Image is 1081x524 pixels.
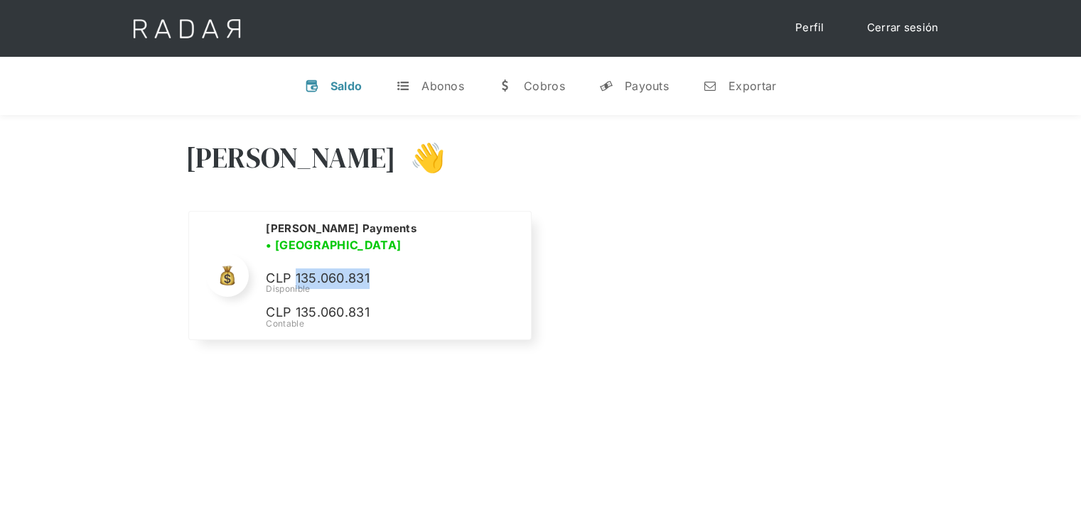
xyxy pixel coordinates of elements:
[853,14,953,42] a: Cerrar sesión
[781,14,839,42] a: Perfil
[498,79,512,93] div: w
[266,302,479,323] p: CLP 135.060.831
[266,222,416,236] h2: [PERSON_NAME] Payments
[266,317,513,330] div: Contable
[185,140,397,175] h3: [PERSON_NAME]
[396,79,410,93] div: t
[625,79,669,93] div: Payouts
[266,236,401,253] h3: • [GEOGRAPHIC_DATA]
[421,79,464,93] div: Abonos
[728,79,776,93] div: Exportar
[599,79,613,93] div: y
[524,79,565,93] div: Cobros
[396,140,446,175] h3: 👋
[266,283,513,295] div: Disponible
[703,79,717,93] div: n
[305,79,319,93] div: v
[266,268,479,289] p: CLP 135.060.831
[330,79,362,93] div: Saldo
